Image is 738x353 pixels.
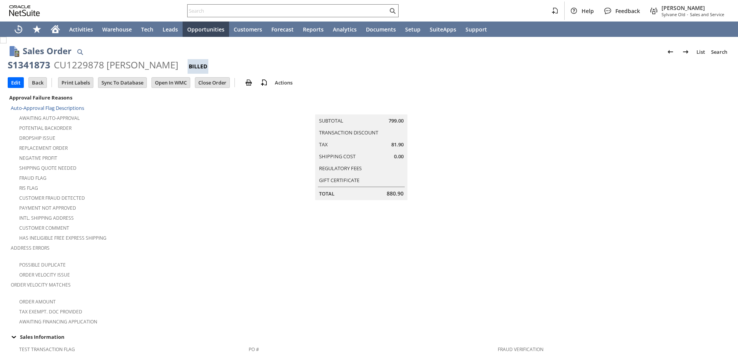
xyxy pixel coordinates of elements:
[19,308,82,315] a: Tax Exempt. Doc Provided
[366,26,396,33] span: Documents
[259,78,269,87] img: add-record.svg
[28,22,46,37] div: Shortcuts
[401,22,425,37] a: Setup
[708,46,730,58] a: Search
[58,78,93,88] input: Print Labels
[29,78,47,88] input: Back
[244,78,253,87] img: print.svg
[319,129,378,136] a: Transaction Discount
[271,26,294,33] span: Forecast
[9,22,28,37] a: Recent Records
[69,26,93,33] span: Activities
[19,185,38,191] a: RIS flag
[298,22,328,37] a: Reports
[23,45,71,57] h1: Sales Order
[183,22,229,37] a: Opportunities
[98,78,146,88] input: Sync To Database
[582,7,594,15] span: Help
[461,22,492,37] a: Support
[187,26,224,33] span: Opportunities
[75,47,85,56] img: Quick Find
[8,59,50,71] div: S1341873
[32,25,42,34] svg: Shortcuts
[11,104,84,111] a: Auto-Approval Flag Descriptions
[8,93,246,103] div: Approval Failure Reasons
[158,22,183,37] a: Leads
[690,12,724,17] span: Sales and Service
[195,78,229,88] input: Close Order
[14,25,23,34] svg: Recent Records
[693,46,708,58] a: List
[8,332,727,342] div: Sales Information
[19,195,85,201] a: Customer Fraud Detected
[303,26,324,33] span: Reports
[267,22,298,37] a: Forecast
[425,22,461,37] a: SuiteApps
[19,135,55,141] a: Dropship Issue
[615,7,640,15] span: Feedback
[666,47,675,56] img: Previous
[11,245,50,251] a: Address Errors
[19,298,56,305] a: Order Amount
[387,190,404,197] span: 880.90
[662,12,685,17] span: Sylvane Old
[136,22,158,37] a: Tech
[319,153,356,160] a: Shipping Cost
[19,115,80,121] a: Awaiting Auto-Approval
[394,153,404,160] span: 0.00
[229,22,267,37] a: Customers
[51,25,60,34] svg: Home
[11,282,71,288] a: Order Velocity Matches
[19,215,74,221] a: Intl. Shipping Address
[333,26,357,33] span: Analytics
[234,26,262,33] span: Customers
[19,145,68,151] a: Replacement Order
[19,155,57,161] a: Negative Profit
[19,205,76,211] a: Payment not approved
[9,5,40,16] svg: logo
[681,47,690,56] img: Next
[54,59,178,71] div: CU1229878 [PERSON_NAME]
[19,175,47,181] a: Fraud Flag
[328,22,361,37] a: Analytics
[19,125,71,131] a: Potential Backorder
[163,26,178,33] span: Leads
[272,79,296,86] a: Actions
[19,235,106,241] a: Has Ineligible Free Express Shipping
[319,117,343,124] a: Subtotal
[19,346,75,353] a: Test Transaction Flag
[8,78,23,88] input: Edit
[19,262,66,268] a: Possible Duplicate
[687,12,688,17] span: -
[319,165,362,172] a: Regulatory Fees
[319,177,359,184] a: Gift Certificate
[46,22,65,37] a: Home
[188,59,208,74] div: Billed
[8,332,730,342] td: Sales Information
[465,26,487,33] span: Support
[98,22,136,37] a: Warehouse
[19,165,76,171] a: Shipping Quote Needed
[319,190,334,197] a: Total
[19,272,70,278] a: Order Velocity Issue
[361,22,401,37] a: Documents
[141,26,153,33] span: Tech
[405,26,421,33] span: Setup
[65,22,98,37] a: Activities
[152,78,190,88] input: Open In WMC
[19,225,69,231] a: Customer Comment
[391,141,404,148] span: 81.90
[102,26,132,33] span: Warehouse
[188,6,388,15] input: Search
[19,318,97,325] a: Awaiting Financing Application
[315,102,407,114] caption: Summary
[389,117,404,124] span: 799.00
[430,26,456,33] span: SuiteApps
[662,4,724,12] span: [PERSON_NAME]
[249,346,259,353] a: PO #
[498,346,544,353] a: Fraud Verification
[319,141,328,148] a: Tax
[388,6,397,15] svg: Search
